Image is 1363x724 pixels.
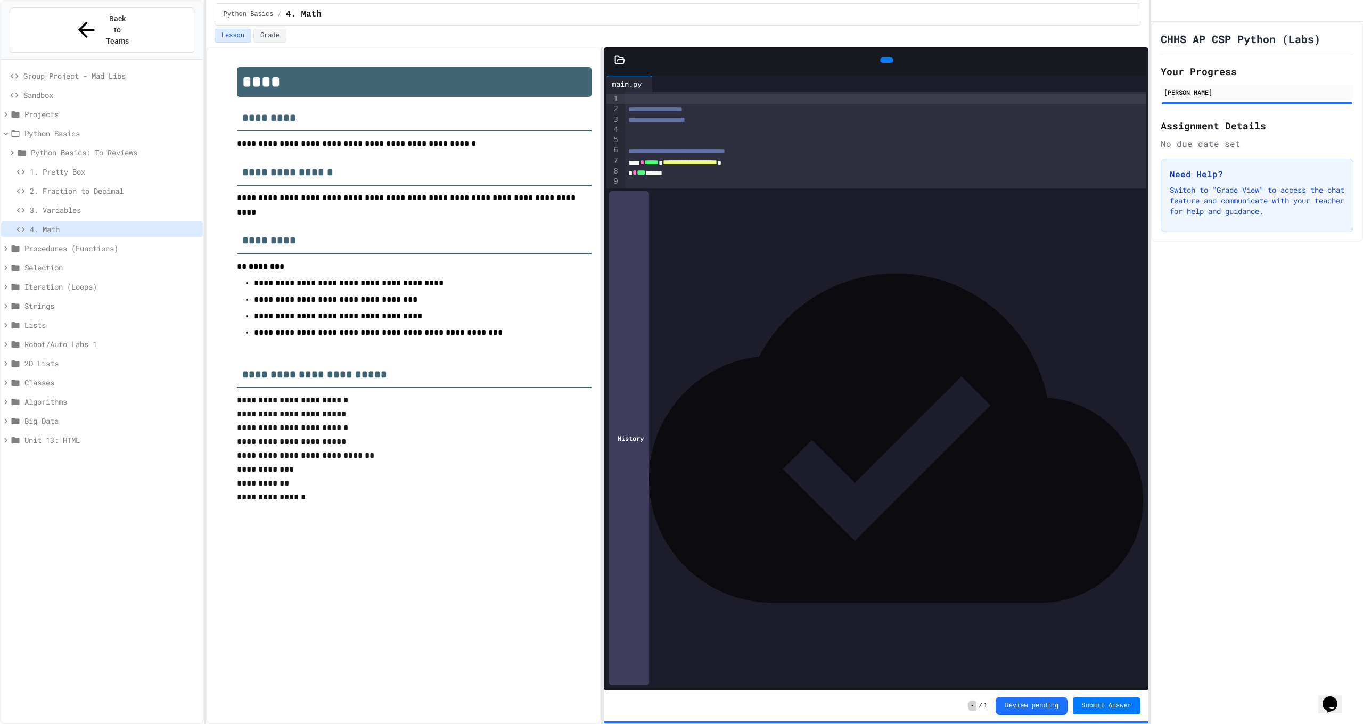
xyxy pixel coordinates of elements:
div: 10 [606,186,620,197]
div: main.py [606,78,647,89]
h3: Need Help? [1170,168,1344,180]
div: No due date set [1161,137,1353,150]
span: Procedures (Functions) [24,243,199,254]
span: Sandbox [23,89,199,101]
span: 4. Math [30,224,199,235]
span: / [979,702,982,710]
button: Lesson [215,29,251,43]
span: 1 [983,702,987,710]
span: 2. Fraction to Decimal [30,185,199,196]
div: 6 [606,145,620,155]
span: 1. Pretty Box [30,166,199,177]
span: Selection [24,262,199,273]
div: [PERSON_NAME] [1164,87,1350,97]
span: - [968,701,976,711]
span: Python Basics [24,128,199,139]
div: 1 [606,94,620,104]
span: Projects [24,109,199,120]
span: Algorithms [24,396,199,407]
div: main.py [606,76,653,92]
span: Robot/Auto Labs 1 [24,339,199,350]
span: / [277,10,281,19]
h2: Your Progress [1161,64,1353,79]
h2: Assignment Details [1161,118,1353,133]
button: Review pending [996,697,1068,715]
span: Classes [24,377,199,388]
div: 9 [606,176,620,186]
button: Submit Answer [1073,697,1140,714]
span: 3. Variables [30,204,199,216]
div: 4 [606,125,620,135]
div: 3 [606,114,620,125]
iframe: chat widget [1318,681,1352,713]
h1: CHHS AP CSP Python (Labs) [1161,31,1320,46]
span: Strings [24,300,199,311]
span: 2D Lists [24,358,199,369]
div: 2 [606,104,620,114]
span: Iteration (Loops) [24,281,199,292]
div: 8 [606,166,620,177]
span: Back to Teams [105,13,130,47]
span: 4. Math [286,8,322,21]
span: Group Project - Mad Libs [23,70,199,81]
button: Grade [253,29,286,43]
span: Lists [24,319,199,331]
div: History [609,191,649,685]
span: Python Basics: To Reviews [31,147,199,158]
button: Back to Teams [10,7,194,53]
span: Submit Answer [1081,702,1131,710]
span: Unit 13: HTML [24,434,199,446]
p: Switch to "Grade View" to access the chat feature and communicate with your teacher for help and ... [1170,185,1344,217]
span: Python Basics [224,10,274,19]
span: Big Data [24,415,199,426]
div: 7 [606,155,620,166]
div: 5 [606,135,620,145]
